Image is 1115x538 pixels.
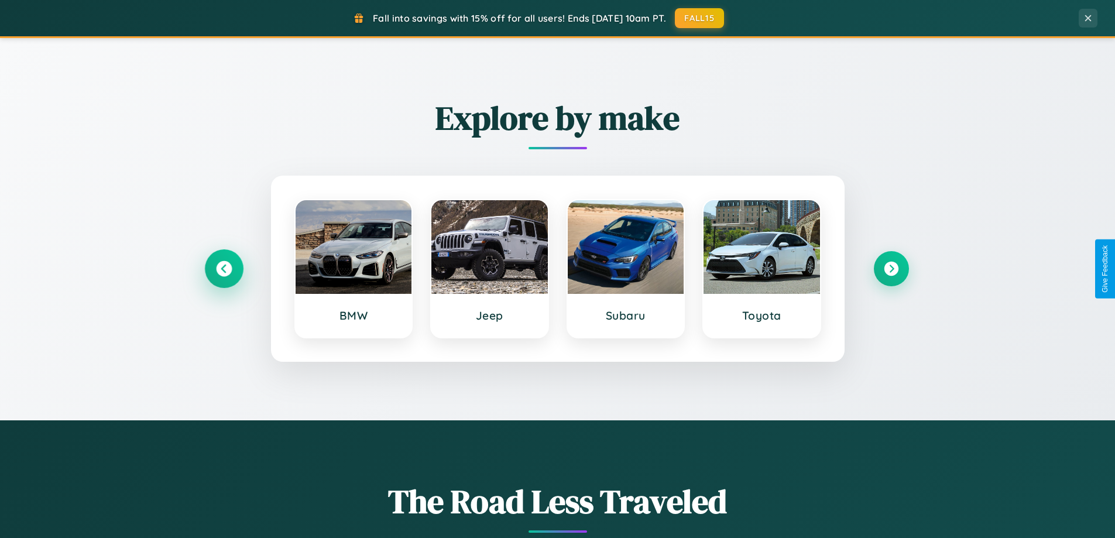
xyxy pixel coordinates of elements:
[579,309,673,323] h3: Subaru
[443,309,536,323] h3: Jeep
[207,95,909,141] h2: Explore by make
[307,309,400,323] h3: BMW
[1101,245,1109,293] div: Give Feedback
[207,479,909,524] h1: The Road Less Traveled
[715,309,808,323] h3: Toyota
[373,12,666,24] span: Fall into savings with 15% off for all users! Ends [DATE] 10am PT.
[675,8,724,28] button: FALL15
